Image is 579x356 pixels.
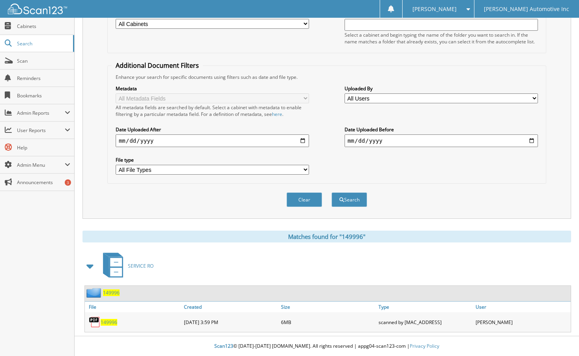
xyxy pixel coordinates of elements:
[17,58,70,64] span: Scan
[17,92,70,99] span: Bookmarks
[75,337,579,356] div: © [DATE]-[DATE] [DOMAIN_NAME]. All rights reserved | appg04-scan123-com |
[98,250,154,281] a: SERVICE RO
[279,302,376,312] a: Size
[116,134,309,147] input: start
[345,134,538,147] input: end
[17,144,70,151] span: Help
[86,288,103,298] img: folder2.png
[8,4,67,14] img: scan123-logo-white.svg
[345,85,538,92] label: Uploaded By
[17,75,70,82] span: Reminders
[17,162,65,168] span: Admin Menu
[116,126,309,133] label: Date Uploaded After
[17,179,70,186] span: Announcements
[103,289,120,296] a: 149996
[89,316,101,328] img: PDF.png
[17,40,69,47] span: Search
[377,314,474,330] div: scanned by [MAC_ADDRESS]
[332,192,367,207] button: Search
[17,127,65,134] span: User Reports
[474,314,571,330] div: [PERSON_NAME]
[410,343,439,349] a: Privacy Policy
[484,7,569,11] span: [PERSON_NAME] Automotive Inc
[112,61,203,70] legend: Additional Document Filters
[345,32,538,45] div: Select a cabinet and begin typing the name of the folder you want to search in. If the name match...
[128,263,154,269] span: SERVICE RO
[182,302,279,312] a: Created
[474,302,571,312] a: User
[377,302,474,312] a: Type
[17,23,70,30] span: Cabinets
[279,314,376,330] div: 6MB
[17,110,65,116] span: Admin Reports
[345,126,538,133] label: Date Uploaded Before
[412,7,457,11] span: [PERSON_NAME]
[85,302,182,312] a: File
[116,157,309,163] label: File type
[101,319,117,326] a: 149996
[116,85,309,92] label: Metadata
[272,111,282,117] a: here
[112,74,542,80] div: Enhance your search for specific documents using filters such as date and file type.
[116,104,309,117] div: All metadata fields are searched by default. Select a cabinet with metadata to enable filtering b...
[214,343,233,349] span: Scan123
[182,314,279,330] div: [DATE] 3:59 PM
[82,231,571,242] div: Matches found for "149996"
[287,192,322,207] button: Clear
[65,179,71,186] div: 3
